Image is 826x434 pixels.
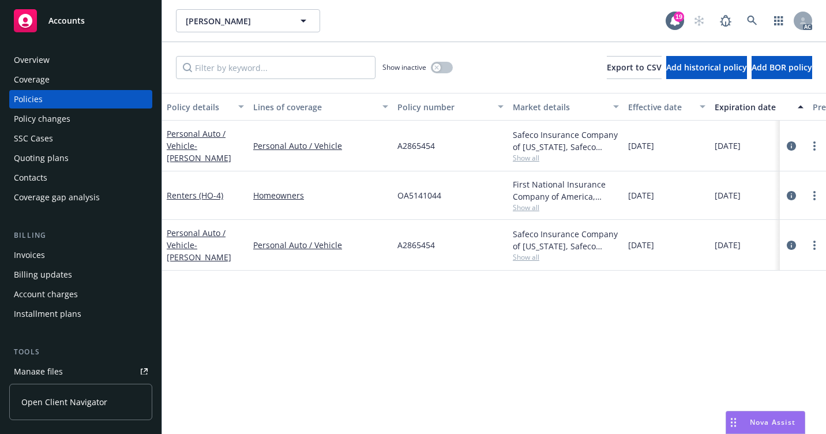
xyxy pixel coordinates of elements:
[397,101,491,113] div: Policy number
[688,9,711,32] a: Start snowing
[784,139,798,153] a: circleInformation
[752,62,812,73] span: Add BOR policy
[14,149,69,167] div: Quoting plans
[784,238,798,252] a: circleInformation
[14,246,45,264] div: Invoices
[750,417,795,427] span: Nova Assist
[808,139,821,153] a: more
[710,93,808,121] button: Expiration date
[9,346,152,358] div: Tools
[14,90,43,108] div: Policies
[513,203,619,212] span: Show all
[767,9,790,32] a: Switch app
[9,246,152,264] a: Invoices
[513,101,606,113] div: Market details
[513,153,619,163] span: Show all
[393,93,508,121] button: Policy number
[167,240,231,263] span: - [PERSON_NAME]
[628,189,654,201] span: [DATE]
[253,140,388,152] a: Personal Auto / Vehicle
[741,9,764,32] a: Search
[14,110,70,128] div: Policy changes
[628,101,693,113] div: Effective date
[186,15,286,27] span: [PERSON_NAME]
[508,93,624,121] button: Market details
[9,51,152,69] a: Overview
[9,285,152,304] a: Account charges
[715,140,741,152] span: [DATE]
[9,149,152,167] a: Quoting plans
[9,230,152,241] div: Billing
[715,189,741,201] span: [DATE]
[176,9,320,32] button: [PERSON_NAME]
[162,93,249,121] button: Policy details
[9,110,152,128] a: Policy changes
[397,189,441,201] span: OA5141044
[513,228,619,252] div: Safeco Insurance Company of [US_STATE], Safeco Insurance (Liberty Mutual)
[624,93,710,121] button: Effective date
[9,362,152,381] a: Manage files
[253,101,376,113] div: Lines of coverage
[726,411,805,434] button: Nova Assist
[167,101,231,113] div: Policy details
[9,90,152,108] a: Policies
[9,129,152,148] a: SSC Cases
[628,239,654,251] span: [DATE]
[14,285,78,304] div: Account charges
[628,140,654,152] span: [DATE]
[253,239,388,251] a: Personal Auto / Vehicle
[784,189,798,203] a: circleInformation
[167,190,223,201] a: Renters (HO-4)
[397,239,435,251] span: A2865454
[513,129,619,153] div: Safeco Insurance Company of [US_STATE], Safeco Insurance (Liberty Mutual)
[674,12,684,22] div: 19
[397,140,435,152] span: A2865454
[382,62,426,72] span: Show inactive
[21,396,107,408] span: Open Client Navigator
[726,411,741,433] div: Drag to move
[607,56,662,79] button: Export to CSV
[513,252,619,262] span: Show all
[14,362,63,381] div: Manage files
[715,101,791,113] div: Expiration date
[167,128,231,163] a: Personal Auto / Vehicle
[9,265,152,284] a: Billing updates
[9,305,152,323] a: Installment plans
[14,188,100,207] div: Coverage gap analysis
[14,51,50,69] div: Overview
[9,5,152,37] a: Accounts
[48,16,85,25] span: Accounts
[715,239,741,251] span: [DATE]
[14,265,72,284] div: Billing updates
[14,129,53,148] div: SSC Cases
[9,188,152,207] a: Coverage gap analysis
[167,227,231,263] a: Personal Auto / Vehicle
[808,189,821,203] a: more
[14,305,81,323] div: Installment plans
[253,189,388,201] a: Homeowners
[9,169,152,187] a: Contacts
[14,169,47,187] div: Contacts
[513,178,619,203] div: First National Insurance Company of America, Safeco Insurance (Liberty Mutual)
[176,56,376,79] input: Filter by keyword...
[808,238,821,252] a: more
[9,70,152,89] a: Coverage
[666,56,747,79] button: Add historical policy
[607,62,662,73] span: Export to CSV
[249,93,393,121] button: Lines of coverage
[752,56,812,79] button: Add BOR policy
[666,62,747,73] span: Add historical policy
[714,9,737,32] a: Report a Bug
[14,70,50,89] div: Coverage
